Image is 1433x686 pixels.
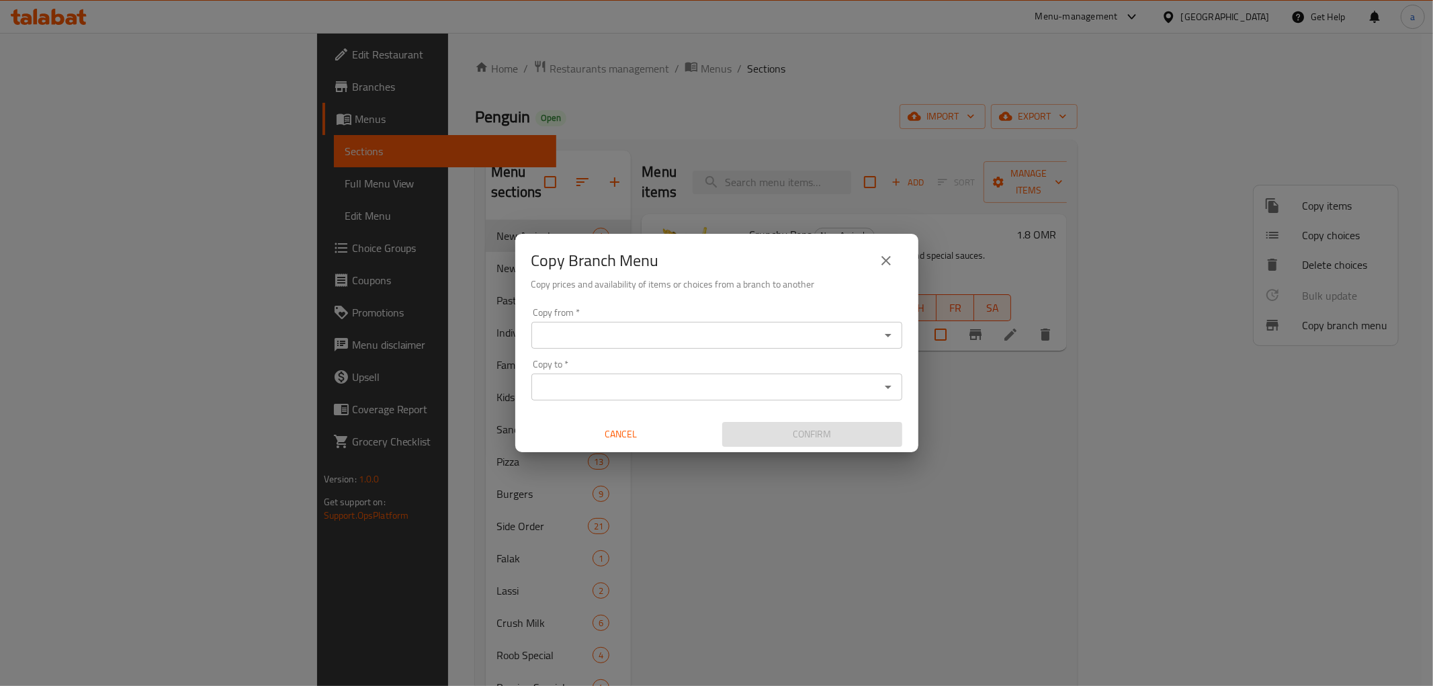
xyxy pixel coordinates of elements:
span: Cancel [537,426,706,443]
button: Open [879,378,898,396]
button: Open [879,326,898,345]
button: Cancel [531,422,711,447]
h6: Copy prices and availability of items or choices from a branch to another [531,277,902,292]
h2: Copy Branch Menu [531,250,659,271]
button: close [870,245,902,277]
